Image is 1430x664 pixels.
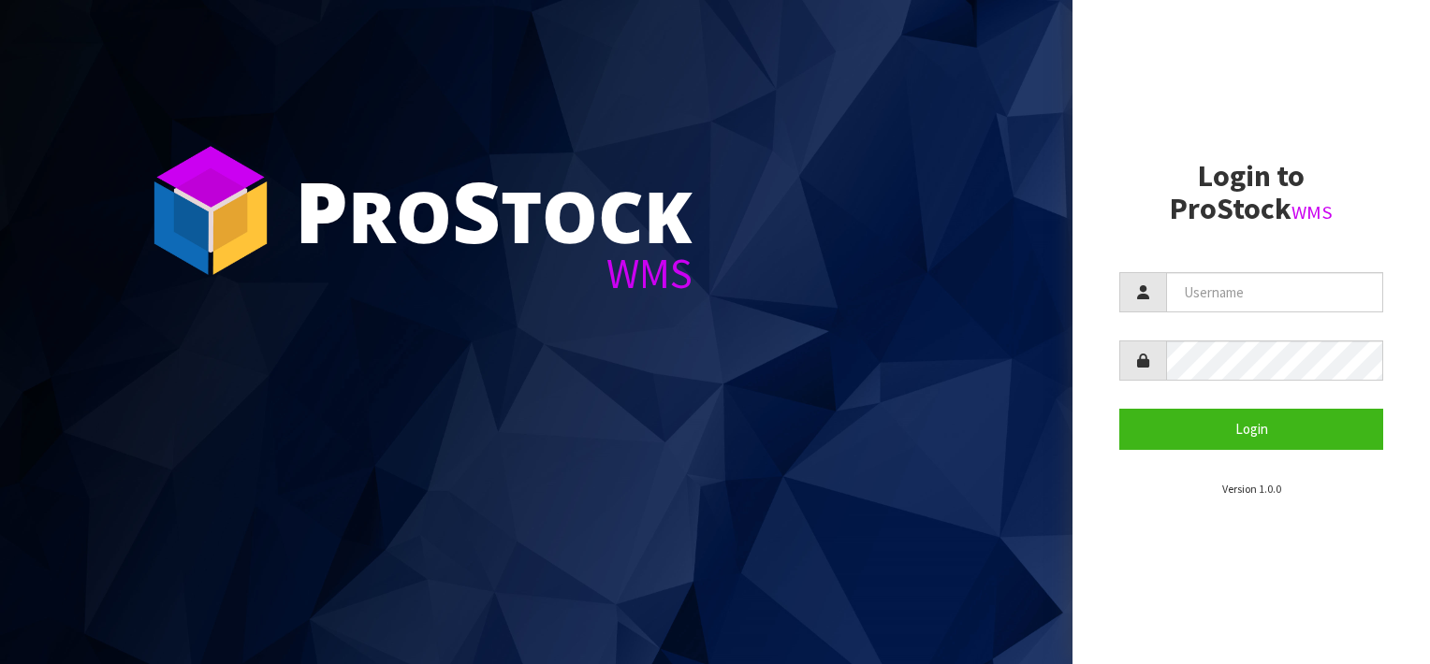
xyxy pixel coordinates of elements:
small: Version 1.0.0 [1222,482,1281,496]
h2: Login to ProStock [1119,160,1383,225]
span: S [452,153,501,267]
img: ProStock Cube [140,140,281,281]
button: Login [1119,409,1383,449]
span: P [295,153,348,267]
small: WMS [1291,200,1333,224]
div: WMS [295,253,693,295]
div: ro tock [295,168,693,253]
input: Username [1166,272,1383,312]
